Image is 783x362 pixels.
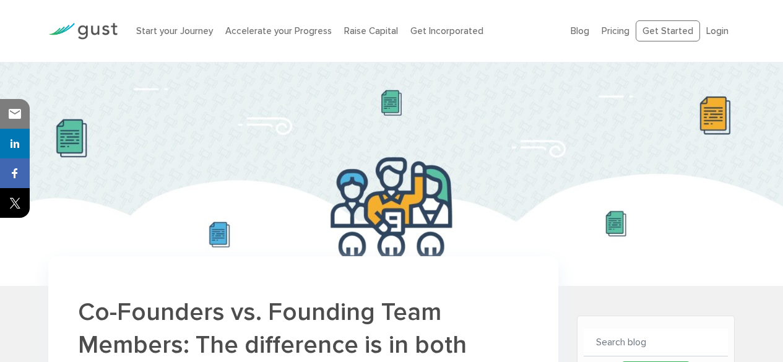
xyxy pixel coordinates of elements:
a: Accelerate your Progress [225,25,332,37]
a: Get Started [636,20,700,42]
img: Gust Logo [48,23,118,40]
input: Search blog [584,329,728,356]
a: Login [706,25,729,37]
a: Blog [571,25,589,37]
a: Pricing [602,25,629,37]
a: Start your Journey [136,25,213,37]
a: Get Incorporated [410,25,483,37]
a: Raise Capital [344,25,398,37]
